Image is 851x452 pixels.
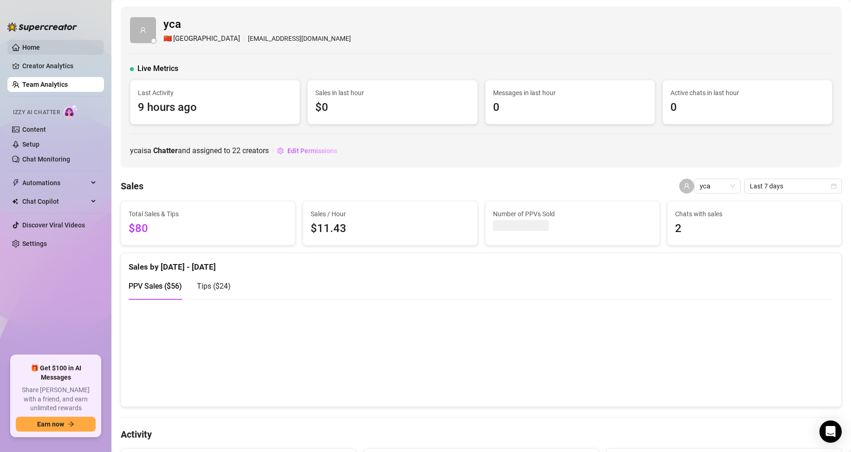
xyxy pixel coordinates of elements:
span: yca is a and assigned to creators [130,145,269,156]
h4: Sales [121,180,143,193]
span: $0 [315,99,469,116]
div: [EMAIL_ADDRESS][DOMAIN_NAME] [163,33,351,45]
a: Chat Monitoring [22,155,70,163]
span: $80 [129,220,287,238]
button: Edit Permissions [277,143,338,158]
span: 0 [493,99,647,116]
div: Sales by [DATE] - [DATE] [129,253,834,273]
span: Total Sales & Tips [129,209,287,219]
span: Live Metrics [137,63,178,74]
span: user [683,183,690,189]
span: Number of PPVs Sold [493,209,652,219]
img: AI Chatter [64,104,78,118]
a: Home [22,44,40,51]
span: Active chats in last hour [670,88,825,98]
h4: Activity [121,428,842,441]
img: Chat Copilot [12,198,18,205]
span: Share [PERSON_NAME] with a friend, and earn unlimited rewards [16,386,96,413]
a: Settings [22,240,47,247]
span: arrow-right [68,421,74,427]
span: Sales / Hour [311,209,469,219]
span: user [140,27,146,33]
span: Tips ( $24 ) [197,282,231,291]
b: Chatter [153,146,178,155]
span: thunderbolt [12,179,19,187]
span: Izzy AI Chatter [13,108,60,117]
span: Chats with sales [675,209,834,219]
a: Discover Viral Videos [22,221,85,229]
span: 9 hours ago [138,99,292,116]
span: Chat Copilot [22,194,88,209]
span: Earn now [37,420,64,428]
span: Automations [22,175,88,190]
span: 🇨🇳 [163,33,172,45]
img: logo-BBDzfeDw.svg [7,22,77,32]
span: 2 [675,220,834,238]
span: Last Activity [138,88,292,98]
span: 0 [670,99,825,116]
a: Content [22,126,46,133]
span: yca [163,16,351,33]
div: Open Intercom Messenger [819,420,842,443]
span: [GEOGRAPHIC_DATA] [173,33,240,45]
span: Sales in last hour [315,88,469,98]
a: Team Analytics [22,81,68,88]
span: $11.43 [311,220,469,238]
span: calendar [831,183,837,189]
span: 🎁 Get $100 in AI Messages [16,364,96,382]
span: Last 7 days [750,179,836,193]
span: 22 [232,146,240,155]
span: setting [277,148,284,154]
span: Edit Permissions [287,147,337,155]
span: yca [700,179,735,193]
a: Creator Analytics [22,58,97,73]
button: Earn nowarrow-right [16,417,96,432]
span: PPV Sales ( $56 ) [129,282,182,291]
a: Setup [22,141,39,148]
span: Messages in last hour [493,88,647,98]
